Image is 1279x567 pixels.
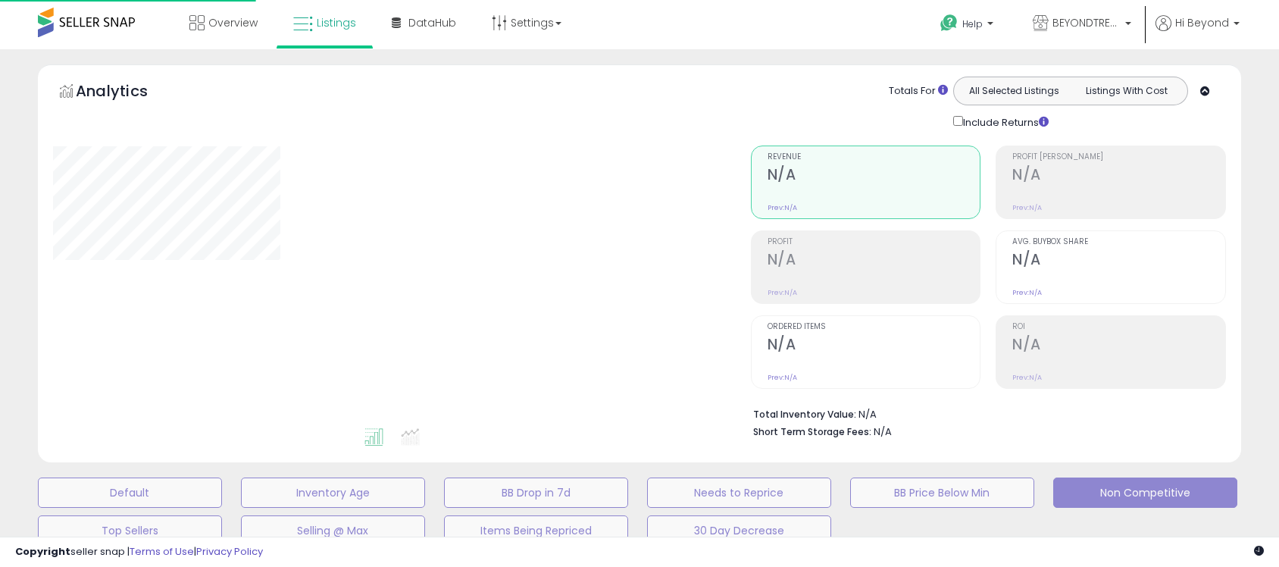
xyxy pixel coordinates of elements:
[874,424,892,439] span: N/A
[889,84,948,99] div: Totals For
[768,238,980,246] span: Profit
[768,288,797,297] small: Prev: N/A
[1155,15,1240,49] a: Hi Beyond
[1175,15,1229,30] span: Hi Beyond
[1012,238,1225,246] span: Avg. Buybox Share
[38,478,222,508] button: Default
[753,425,871,438] b: Short Term Storage Fees:
[76,80,177,105] h5: Analytics
[942,113,1067,130] div: Include Returns
[940,14,958,33] i: Get Help
[850,478,1034,508] button: BB Price Below Min
[1070,81,1183,101] button: Listings With Cost
[130,544,194,559] a: Terms of Use
[1012,323,1225,331] span: ROI
[15,544,70,559] strong: Copyright
[208,15,258,30] span: Overview
[15,545,263,559] div: seller snap | |
[1012,336,1225,356] h2: N/A
[768,323,980,331] span: Ordered Items
[647,515,831,546] button: 30 Day Decrease
[444,515,628,546] button: Items Being Repriced
[768,336,980,356] h2: N/A
[768,203,797,212] small: Prev: N/A
[768,166,980,186] h2: N/A
[753,408,856,421] b: Total Inventory Value:
[1012,288,1042,297] small: Prev: N/A
[958,81,1071,101] button: All Selected Listings
[196,544,263,559] a: Privacy Policy
[241,515,425,546] button: Selling @ Max
[647,478,831,508] button: Needs to Reprice
[962,17,983,30] span: Help
[768,251,980,271] h2: N/A
[1012,166,1225,186] h2: N/A
[241,478,425,508] button: Inventory Age
[1053,478,1237,508] button: Non Competitive
[1012,153,1225,161] span: Profit [PERSON_NAME]
[408,15,456,30] span: DataHub
[768,373,797,382] small: Prev: N/A
[317,15,356,30] span: Listings
[1012,251,1225,271] h2: N/A
[1012,203,1042,212] small: Prev: N/A
[38,515,222,546] button: Top Sellers
[928,2,1009,49] a: Help
[753,404,1215,422] li: N/A
[444,478,628,508] button: BB Drop in 7d
[1052,15,1121,30] span: BEYONDTREND [GEOGRAPHIC_DATA]
[768,153,980,161] span: Revenue
[1012,373,1042,382] small: Prev: N/A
